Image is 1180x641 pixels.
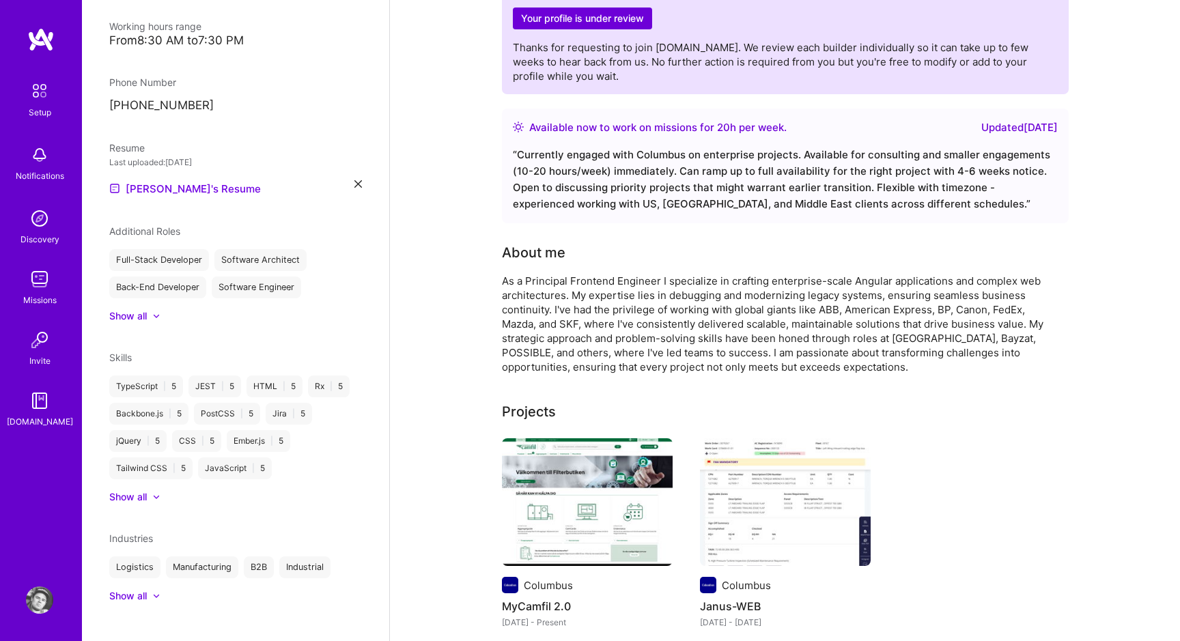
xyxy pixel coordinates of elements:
[221,381,224,392] span: |
[147,436,150,446] span: |
[166,556,238,578] div: Manufacturing
[502,438,673,567] img: MyCamfil 2.0
[26,586,53,614] img: User Avatar
[240,408,243,419] span: |
[502,401,556,422] div: Projects
[717,121,730,134] span: 20
[109,249,209,271] div: Full-Stack Developer
[502,615,673,629] div: [DATE] - Present
[354,180,362,188] i: icon Close
[29,105,51,119] div: Setup
[700,577,716,593] img: Company logo
[502,242,565,263] div: About me
[109,457,193,479] div: Tailwind CSS 5
[173,463,175,474] span: |
[700,597,871,615] h4: Janus-WEB
[700,438,871,567] img: Janus-WEB
[7,414,73,429] div: [DOMAIN_NAME]
[283,381,285,392] span: |
[20,232,59,246] div: Discovery
[109,490,147,504] div: Show all
[109,225,180,237] span: Additional Roles
[25,76,54,105] img: setup
[29,354,51,368] div: Invite
[16,169,64,183] div: Notifications
[214,249,307,271] div: Software Architect
[198,457,272,479] div: JavaScript 5
[26,326,53,354] img: Invite
[26,205,53,232] img: discovery
[109,98,362,114] p: [PHONE_NUMBER]
[109,532,153,544] span: Industries
[109,76,176,88] span: Phone Number
[169,408,171,419] span: |
[279,556,331,578] div: Industrial
[502,274,1048,374] div: As a Principal Frontend Engineer I specialize in crafting enterprise-scale Angular applications a...
[194,403,260,425] div: PostCSS 5
[109,556,160,578] div: Logistics
[252,463,255,474] span: |
[981,119,1058,136] div: Updated [DATE]
[244,556,274,578] div: B2B
[529,119,787,136] div: Available now to work on missions for h per week .
[330,381,333,392] span: |
[109,375,183,397] div: TypeScript 5
[109,183,120,194] img: Resume
[109,155,362,169] div: Last uploaded: [DATE]
[188,375,241,397] div: JEST 5
[109,352,132,363] span: Skills
[109,430,167,452] div: jQuery 5
[23,586,57,614] a: User Avatar
[513,147,1058,212] div: “ Currently engaged with Columbus on enterprise projects. Available for consulting and smaller en...
[308,375,350,397] div: Rx 5
[172,430,221,452] div: CSS 5
[270,436,273,446] span: |
[109,142,145,154] span: Resume
[27,27,55,52] img: logo
[513,122,524,132] img: Availability
[26,141,53,169] img: bell
[163,381,166,392] span: |
[109,33,362,48] div: From 8:30 AM to 7:30 PM
[502,597,673,615] h4: MyCamfil 2.0
[26,387,53,414] img: guide book
[292,408,295,419] span: |
[513,8,652,30] h2: Your profile is under review
[524,578,573,593] div: Columbus
[266,403,312,425] div: Jira 5
[201,436,204,446] span: |
[700,615,871,629] div: [DATE] - [DATE]
[109,20,201,32] span: Working hours range
[722,578,771,593] div: Columbus
[26,266,53,293] img: teamwork
[247,375,303,397] div: HTML 5
[109,309,147,323] div: Show all
[109,180,261,197] a: [PERSON_NAME]'s Resume
[23,293,57,307] div: Missions
[109,276,206,298] div: Back-End Developer
[513,41,1028,83] span: Thanks for requesting to join [DOMAIN_NAME]. We review each builder individually so it can take u...
[227,430,290,452] div: Ember.js 5
[502,577,518,593] img: Company logo
[109,589,147,603] div: Show all
[212,276,301,298] div: Software Engineer
[109,403,188,425] div: Backbone.js 5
